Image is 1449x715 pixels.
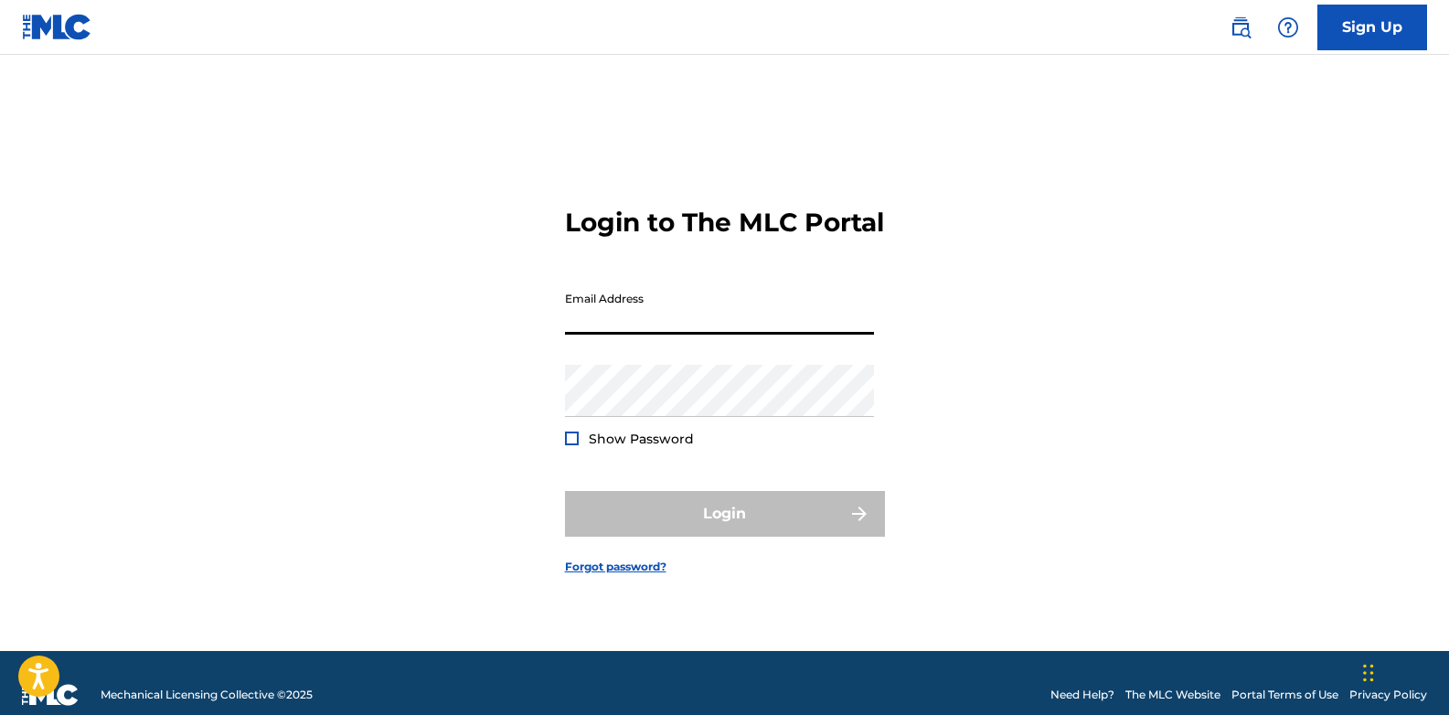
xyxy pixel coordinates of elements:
a: Public Search [1222,9,1259,46]
img: MLC Logo [22,14,92,40]
div: Glisser [1363,646,1374,700]
h3: Login to The MLC Portal [565,207,884,239]
span: Mechanical Licensing Collective © 2025 [101,687,313,703]
a: Sign Up [1317,5,1427,50]
img: logo [22,684,79,706]
img: help [1277,16,1299,38]
div: Help [1270,9,1306,46]
a: Need Help? [1050,687,1114,703]
a: Privacy Policy [1349,687,1427,703]
div: Widget de chat [1358,627,1449,715]
a: Forgot password? [565,559,666,575]
span: Show Password [589,431,694,447]
iframe: Chat Widget [1358,627,1449,715]
a: The MLC Website [1125,687,1220,703]
img: search [1230,16,1252,38]
a: Portal Terms of Use [1231,687,1338,703]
